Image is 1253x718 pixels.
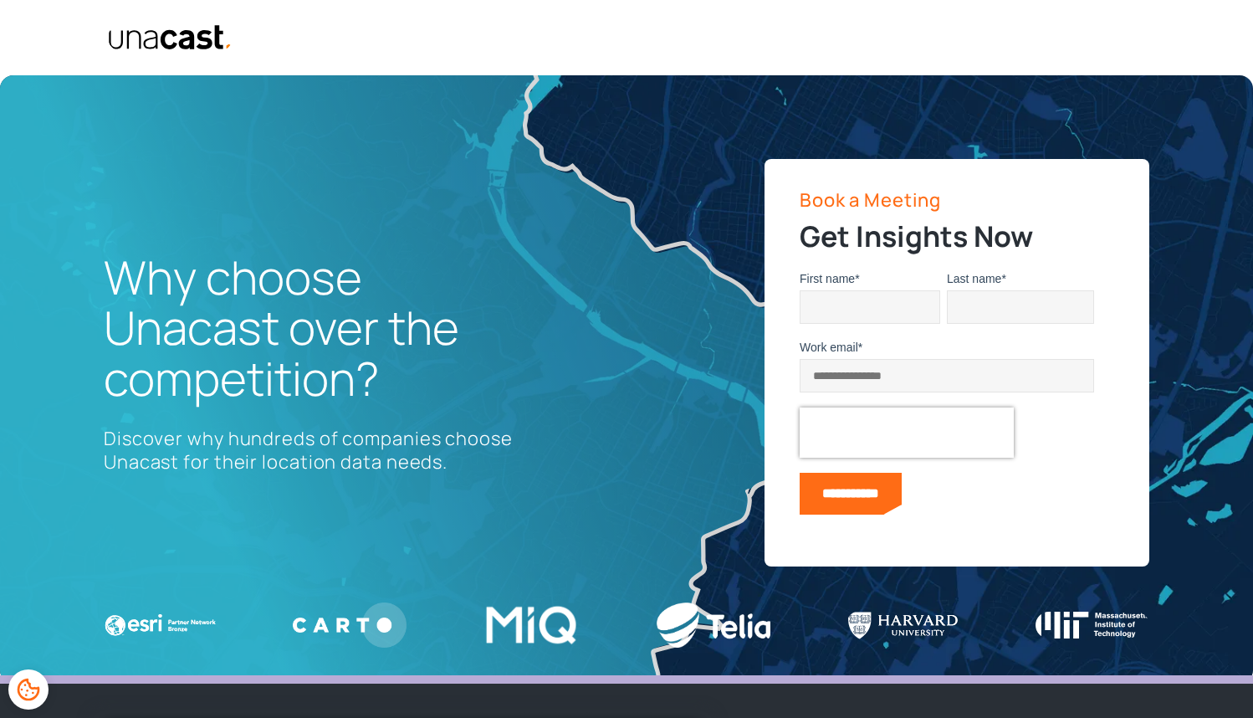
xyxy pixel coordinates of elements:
img: Unacast text logo [108,24,233,51]
h2: Get Insights Now [800,218,1104,254]
span: Work email [800,341,858,354]
p: Discover why hundreds of companies choose Unacast for their location data needs. [104,427,522,474]
span: Last name [947,272,1001,285]
img: Telia logo [657,603,770,647]
img: ESRI Logo white [104,613,217,637]
p: Book a Meeting [800,189,1104,211]
div: Cookie Preferences [8,669,49,710]
img: Harvard U Logo WHITE [846,611,960,640]
a: home [100,24,233,51]
img: Carto logo WHITE [293,603,407,647]
h1: Why choose Unacast over the competition? [104,252,522,404]
span: First name [800,272,855,285]
iframe: reCAPTCHA [800,408,1014,458]
img: Massachusetts Institute of Technology logo [1036,612,1149,639]
img: MIQ logo [483,602,581,648]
